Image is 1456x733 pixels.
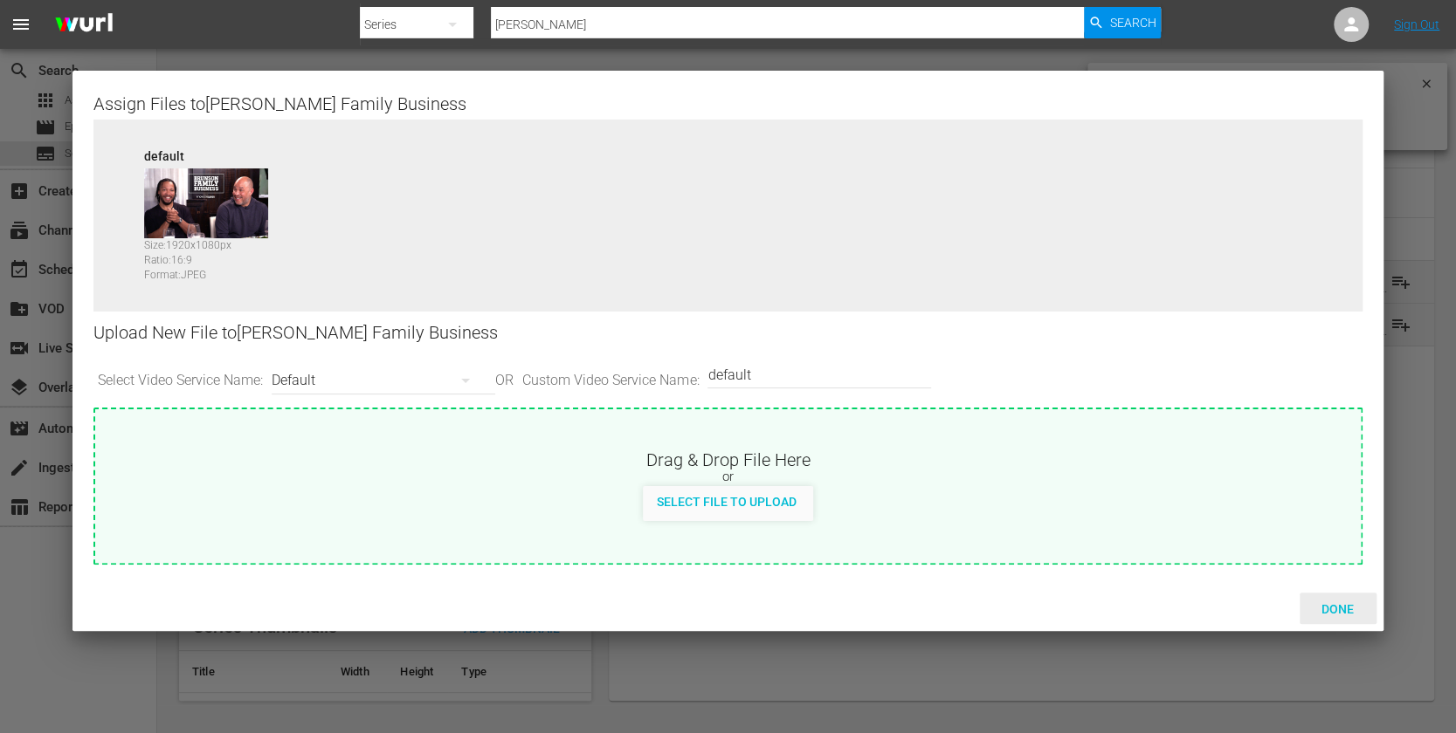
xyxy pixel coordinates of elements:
div: Size: 1920 x 1080 px Ratio: 16:9 Format: JPEG [144,238,284,275]
button: Select File to Upload [643,486,811,517]
div: Drag & Drop File Here [95,448,1360,469]
a: Sign Out [1394,17,1439,31]
span: Search [1109,7,1156,38]
span: Select File to Upload [643,495,811,509]
button: Done [1300,593,1377,624]
span: Select Video Service Name: [93,371,267,391]
div: default [144,147,284,160]
span: OR [491,371,518,391]
span: menu [10,14,31,35]
span: Custom Video Service Name: [518,371,703,391]
span: Done [1308,602,1368,616]
button: Search [1084,7,1161,38]
img: 56751994-default_v1.jpg [144,168,268,238]
img: ans4CAIJ8jUAAAAAAAAAAAAAAAAAAAAAAAAgQb4GAAAAAAAAAAAAAAAAAAAAAAAAJMjXAAAAAAAAAAAAAAAAAAAAAAAAgAT5G... [42,4,126,45]
div: or [95,469,1360,486]
div: Upload New File to [PERSON_NAME] Family Business [93,312,1362,354]
div: Assign Files to [PERSON_NAME] Family Business [93,92,1362,113]
div: Default [272,356,486,405]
